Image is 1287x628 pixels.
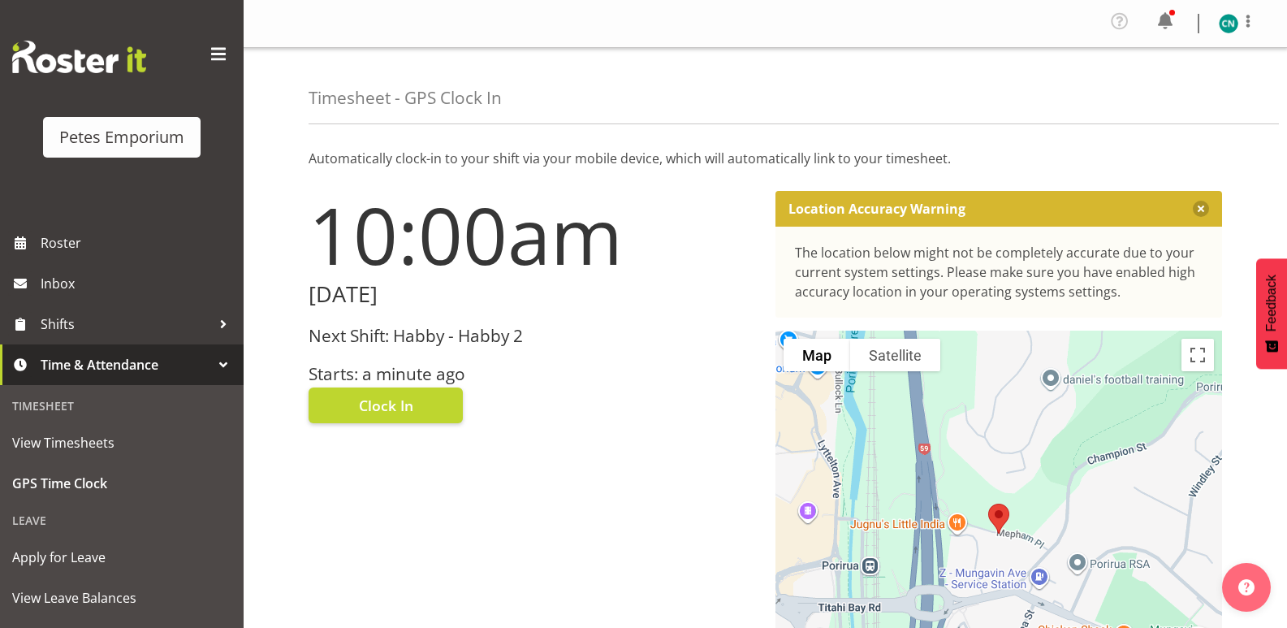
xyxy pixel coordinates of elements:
div: Petes Emporium [59,125,184,149]
h3: Starts: a minute ago [309,365,756,383]
h2: [DATE] [309,282,756,307]
h4: Timesheet - GPS Clock In [309,89,502,107]
div: Timesheet [4,389,240,422]
span: Apply for Leave [12,545,231,570]
a: View Leave Balances [4,578,240,618]
div: The location below might not be completely accurate due to your current system settings. Please m... [795,243,1203,301]
span: Shifts [41,312,211,336]
p: Location Accuracy Warning [788,201,965,217]
img: Rosterit website logo [12,41,146,73]
span: Time & Attendance [41,353,211,377]
p: Automatically clock-in to your shift via your mobile device, which will automatically link to you... [309,149,1222,168]
button: Show satellite imagery [850,339,940,371]
span: GPS Time Clock [12,471,231,496]
span: View Timesheets [12,431,231,455]
span: Inbox [41,271,235,296]
button: Show street map [784,339,850,371]
h1: 10:00am [309,191,756,279]
button: Feedback - Show survey [1256,258,1287,369]
img: help-xxl-2.png [1238,579,1255,596]
button: Close message [1193,201,1209,217]
span: Clock In [359,395,413,416]
div: Leave [4,504,240,537]
span: Roster [41,231,235,255]
img: christine-neville11214.jpg [1219,14,1238,33]
a: View Timesheets [4,422,240,463]
span: Feedback [1264,275,1279,331]
a: GPS Time Clock [4,463,240,504]
h3: Next Shift: Habby - Habby 2 [309,327,756,345]
button: Clock In [309,388,463,423]
button: Toggle fullscreen view [1181,339,1214,371]
a: Apply for Leave [4,537,240,578]
span: View Leave Balances [12,586,231,610]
